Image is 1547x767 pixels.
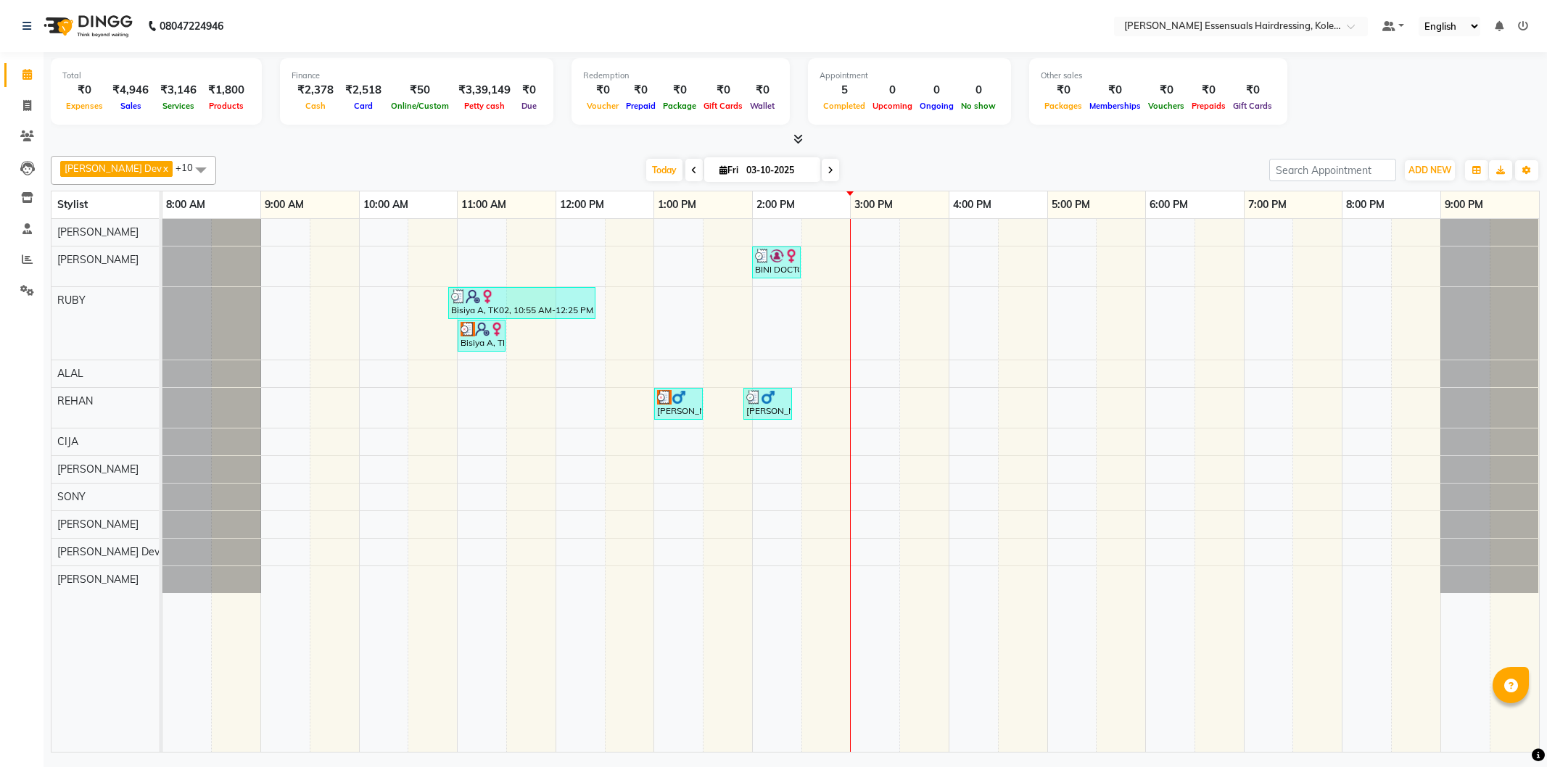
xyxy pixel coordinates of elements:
[1086,101,1144,111] span: Memberships
[1048,194,1094,215] a: 5:00 PM
[387,101,453,111] span: Online/Custom
[387,82,453,99] div: ₹50
[453,82,516,99] div: ₹3,39,149
[1229,82,1276,99] div: ₹0
[107,82,154,99] div: ₹4,946
[1486,709,1532,753] iframe: chat widget
[459,322,504,349] div: Bisiya A, TK01, 11:00 AM-11:30 AM, TOP STYLIST (WOMEN)
[57,435,78,448] span: CIJA
[1405,160,1455,181] button: ADD NEW
[556,194,608,215] a: 12:00 PM
[1146,194,1192,215] a: 6:00 PM
[583,101,622,111] span: Voucher
[1041,70,1276,82] div: Other sales
[516,82,542,99] div: ₹0
[57,545,160,558] span: [PERSON_NAME] Dev
[57,463,139,476] span: [PERSON_NAME]
[745,390,791,418] div: [PERSON_NAME], TK05, 01:55 PM-02:25 PM, SENIOR STYLIST (Men)
[57,490,86,503] span: SONY
[654,194,700,215] a: 1:00 PM
[350,101,376,111] span: Card
[57,198,88,211] span: Stylist
[162,194,209,215] a: 8:00 AM
[461,101,508,111] span: Petty cash
[117,101,145,111] span: Sales
[57,367,83,380] span: ALAL
[700,101,746,111] span: Gift Cards
[957,101,999,111] span: No show
[57,573,139,586] span: [PERSON_NAME]
[154,82,202,99] div: ₹3,146
[292,82,339,99] div: ₹2,378
[450,289,594,317] div: Bisiya A, TK02, 10:55 AM-12:25 PM, TOP STYLIST (WOMEN),EYEBROWS THREADING (₹42),CLEAN UP DRY(BASI...
[622,82,659,99] div: ₹0
[302,101,329,111] span: Cash
[869,82,916,99] div: 0
[1188,82,1229,99] div: ₹0
[583,82,622,99] div: ₹0
[57,253,139,266] span: [PERSON_NAME]
[753,194,799,215] a: 2:00 PM
[57,294,86,307] span: RUBY
[754,249,799,276] div: BINI DOCTOR, TK04, 02:00 PM-02:30 PM, EYEBROWS THREADING
[957,82,999,99] div: 0
[339,82,387,99] div: ₹2,518
[622,101,659,111] span: Prepaid
[1144,101,1188,111] span: Vouchers
[458,194,510,215] a: 11:00 AM
[160,6,223,46] b: 08047224946
[37,6,136,46] img: logo
[1144,82,1188,99] div: ₹0
[62,82,107,99] div: ₹0
[949,194,995,215] a: 4:00 PM
[1245,194,1290,215] a: 7:00 PM
[1269,159,1396,181] input: Search Appointment
[360,194,412,215] a: 10:00 AM
[1342,194,1388,215] a: 8:00 PM
[518,101,540,111] span: Due
[646,159,682,181] span: Today
[820,70,999,82] div: Appointment
[656,390,701,418] div: [PERSON_NAME], TK03, 01:00 PM-01:30 PM, SENIOR STYLIST (Men)
[916,101,957,111] span: Ongoing
[159,101,198,111] span: Services
[1041,82,1086,99] div: ₹0
[162,162,168,174] a: x
[261,194,308,215] a: 9:00 AM
[202,82,250,99] div: ₹1,800
[1188,101,1229,111] span: Prepaids
[62,70,250,82] div: Total
[746,101,778,111] span: Wallet
[659,82,700,99] div: ₹0
[65,162,162,174] span: [PERSON_NAME] Dev
[820,101,869,111] span: Completed
[742,159,814,181] input: 2025-10-03
[716,165,742,175] span: Fri
[57,394,93,407] span: REHAN
[1408,165,1451,175] span: ADD NEW
[700,82,746,99] div: ₹0
[62,101,107,111] span: Expenses
[1441,194,1487,215] a: 9:00 PM
[869,101,916,111] span: Upcoming
[1229,101,1276,111] span: Gift Cards
[57,225,139,239] span: [PERSON_NAME]
[851,194,896,215] a: 3:00 PM
[659,101,700,111] span: Package
[205,101,247,111] span: Products
[820,82,869,99] div: 5
[176,162,204,173] span: +10
[916,82,957,99] div: 0
[746,82,778,99] div: ₹0
[1086,82,1144,99] div: ₹0
[57,518,139,531] span: [PERSON_NAME]
[292,70,542,82] div: Finance
[583,70,778,82] div: Redemption
[1041,101,1086,111] span: Packages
